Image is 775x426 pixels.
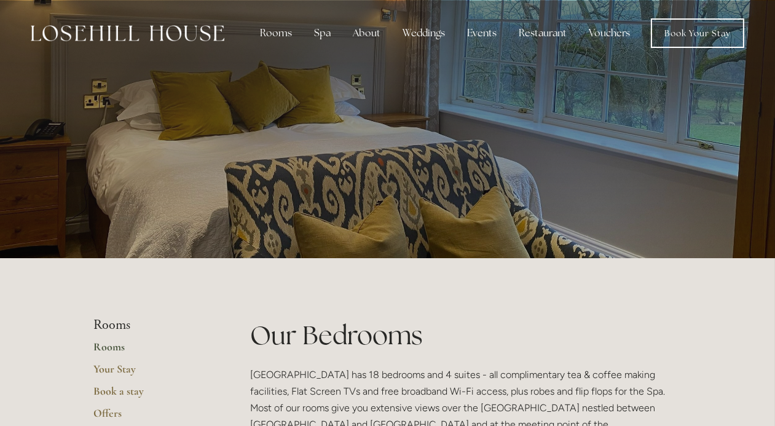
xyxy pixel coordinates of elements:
img: Losehill House [31,25,224,41]
a: Vouchers [579,21,640,45]
div: Spa [304,21,340,45]
div: Weddings [393,21,455,45]
div: Events [457,21,506,45]
div: Restaurant [509,21,576,45]
a: Rooms [94,340,211,362]
a: Your Stay [94,362,211,384]
a: Book a stay [94,384,211,406]
div: About [343,21,390,45]
li: Rooms [94,317,211,333]
div: Rooms [250,21,302,45]
h1: Our Bedrooms [251,317,682,353]
a: Book Your Stay [651,18,744,48]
